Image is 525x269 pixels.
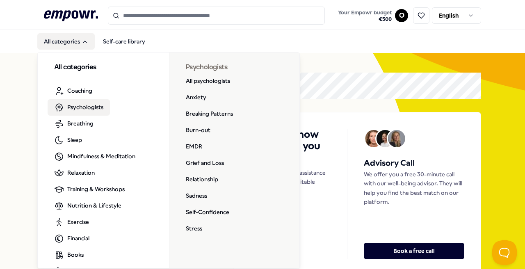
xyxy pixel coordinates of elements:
span: Relaxation [67,168,95,177]
button: Book a free call [364,243,464,259]
span: Financial [67,234,89,243]
h5: Advisory Call [364,157,464,170]
span: Nutrition & Lifestyle [67,201,121,210]
a: Anxiety [179,89,213,106]
a: Mindfulness & Meditation [48,148,142,165]
a: Coaching [48,83,99,99]
span: Training & Workshops [67,185,125,194]
span: Your Empowr budget [338,9,392,16]
button: All categories [37,33,95,50]
button: Your Empowr budget€500 [336,8,393,24]
a: Breathing [48,116,100,132]
a: Grief and Loss [179,155,231,171]
a: Stress [179,221,209,237]
span: Exercise [67,217,89,226]
button: O [395,9,408,22]
a: All psychologists [179,73,237,89]
img: Avatar [377,130,394,147]
nav: Main [37,33,152,50]
a: Sleep [48,132,89,148]
h3: All categories [54,62,153,73]
a: Books [48,247,90,263]
a: Relaxation [48,165,101,181]
a: Exercise [48,214,96,230]
span: Psychologists [67,103,103,112]
a: Relationship [179,171,225,188]
a: Your Empowr budget€500 [335,7,395,24]
a: Self-care library [96,33,152,50]
span: Books [67,250,84,259]
span: Breathing [67,119,94,128]
a: Burn-out [179,122,217,139]
a: Training & Workshops [48,181,131,198]
span: € 500 [338,16,392,23]
a: Financial [48,230,96,247]
a: EMDR [179,139,209,155]
div: All categories [38,52,300,269]
p: We offer you a free 30-minute call with our well-being advisor. They will help you find the best ... [364,170,464,207]
span: Sleep [67,135,82,144]
a: Nutrition & Lifestyle [48,198,128,214]
img: Avatar [388,130,405,147]
a: Self-Confidence [179,204,236,221]
h3: Psychologists [186,62,284,73]
a: Sadness [179,188,214,204]
a: Breaking Patterns [179,106,240,122]
input: Search for products, categories or subcategories [108,7,325,25]
a: Psychologists [48,99,110,116]
span: Mindfulness & Meditation [67,152,135,161]
img: Avatar [365,130,382,147]
iframe: Help Scout Beacon - Open [492,240,517,265]
span: Coaching [67,86,92,95]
